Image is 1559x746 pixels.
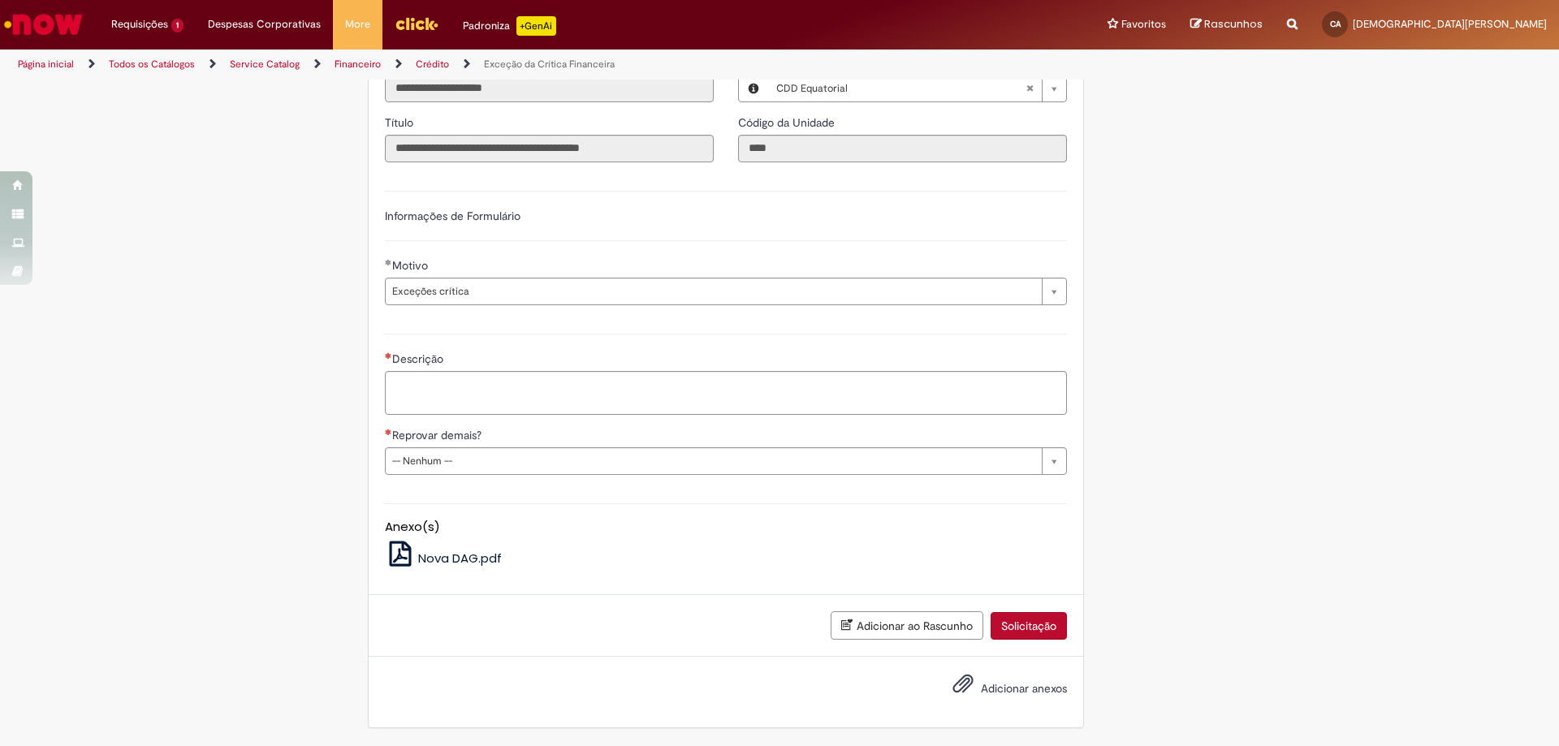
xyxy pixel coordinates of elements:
[385,550,503,567] a: Nova DAG.pdf
[385,371,1067,415] textarea: Descrição
[171,19,184,32] span: 1
[395,11,438,36] img: click_logo_yellow_360x200.png
[738,114,838,131] label: Somente leitura - Código da Unidade
[385,114,417,131] label: Somente leitura - Título
[392,258,431,273] span: Motivo
[392,428,485,442] span: Reprovar demais?
[1017,75,1042,101] abbr: Limpar campo Local
[991,612,1067,640] button: Solicitação
[385,75,714,102] input: Email
[385,259,392,265] span: Obrigatório Preenchido
[208,16,321,32] span: Despesas Corporativas
[12,50,1027,80] ul: Trilhas de página
[981,682,1067,696] span: Adicionar anexos
[738,115,838,130] span: Somente leitura - Código da Unidade
[739,75,768,101] button: Local, Visualizar este registro CDD Equatorial
[230,58,300,71] a: Service Catalog
[385,115,417,130] span: Somente leitura - Título
[738,135,1067,162] input: Código da Unidade
[385,520,1067,534] h5: Anexo(s)
[463,16,556,36] div: Padroniza
[1353,17,1547,31] span: [DEMOGRAPHIC_DATA][PERSON_NAME]
[109,58,195,71] a: Todos os Catálogos
[1204,16,1263,32] span: Rascunhos
[385,429,392,435] span: Necessários
[392,448,1034,474] span: -- Nenhum --
[335,58,381,71] a: Financeiro
[516,16,556,36] p: +GenAi
[385,352,392,359] span: Necessários
[111,16,168,32] span: Requisições
[768,75,1066,101] a: CDD EquatorialLimpar campo Local
[948,669,978,706] button: Adicionar anexos
[385,209,520,223] label: Informações de Formulário
[1330,19,1341,29] span: CA
[1190,17,1263,32] a: Rascunhos
[392,351,447,366] span: Descrição
[2,8,85,41] img: ServiceNow
[385,135,714,162] input: Título
[418,550,502,567] span: Nova DAG.pdf
[776,75,1026,101] span: CDD Equatorial
[392,278,1034,304] span: Exceções crítica
[416,58,449,71] a: Crédito
[18,58,74,71] a: Página inicial
[1121,16,1166,32] span: Favoritos
[831,611,983,640] button: Adicionar ao Rascunho
[484,58,615,71] a: Exceção da Crítica Financeira
[345,16,370,32] span: More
